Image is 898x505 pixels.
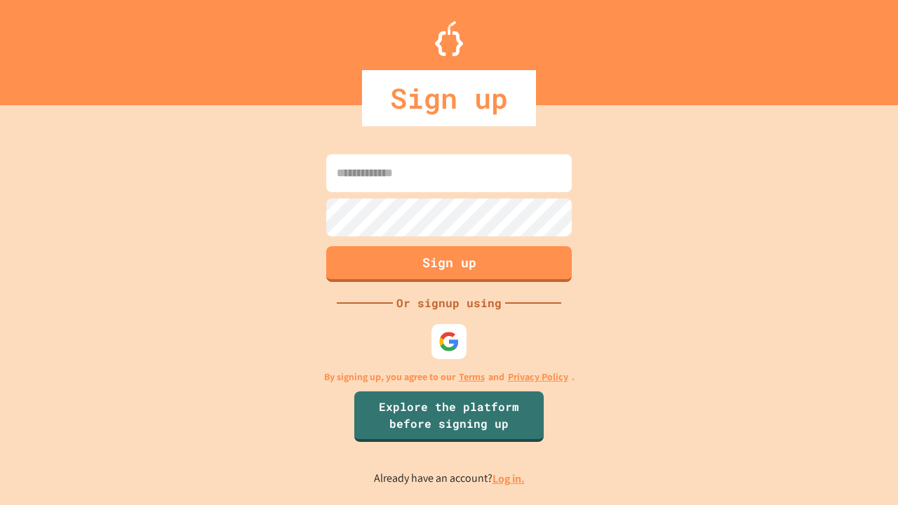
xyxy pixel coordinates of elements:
[326,246,572,282] button: Sign up
[362,70,536,126] div: Sign up
[459,370,485,384] a: Terms
[354,391,544,442] a: Explore the platform before signing up
[508,370,568,384] a: Privacy Policy
[374,470,525,487] p: Already have an account?
[438,331,460,352] img: google-icon.svg
[492,471,525,486] a: Log in.
[324,370,575,384] p: By signing up, you agree to our and .
[435,21,463,56] img: Logo.svg
[393,295,505,311] div: Or signup using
